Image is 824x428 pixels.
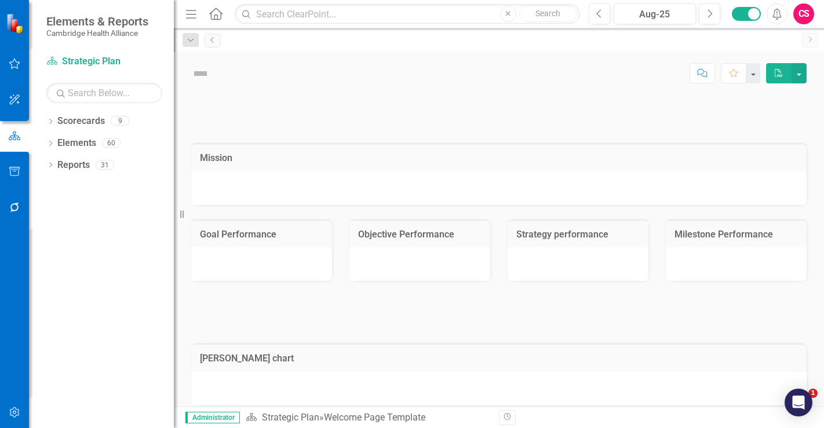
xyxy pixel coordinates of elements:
[111,116,129,126] div: 9
[6,13,26,34] img: ClearPoint Strategy
[200,229,323,240] h3: Goal Performance
[46,28,148,38] small: Cambridge Health Alliance
[808,389,818,398] span: 1
[674,229,798,240] h3: Milestone Performance
[262,412,319,423] a: Strategic Plan
[324,412,425,423] div: Welcome Page Template
[185,412,240,423] span: Administrator
[618,8,692,21] div: Aug-25
[96,160,114,170] div: 31
[191,64,210,83] img: Not Defined
[235,4,580,24] input: Search ClearPoint...
[519,6,577,22] button: Search
[200,353,798,364] h3: [PERSON_NAME] chart
[57,115,105,128] a: Scorecards
[358,229,482,240] h3: Objective Performance
[793,3,814,24] button: CS
[57,159,90,172] a: Reports
[57,137,96,150] a: Elements
[614,3,696,24] button: Aug-25
[46,14,148,28] span: Elements & Reports
[102,138,121,148] div: 60
[246,411,490,425] div: »
[46,55,162,68] a: Strategic Plan
[46,83,162,103] input: Search Below...
[200,153,798,163] h3: Mission
[535,9,560,18] span: Search
[516,229,640,240] h3: Strategy performance
[785,389,812,416] div: Open Intercom Messenger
